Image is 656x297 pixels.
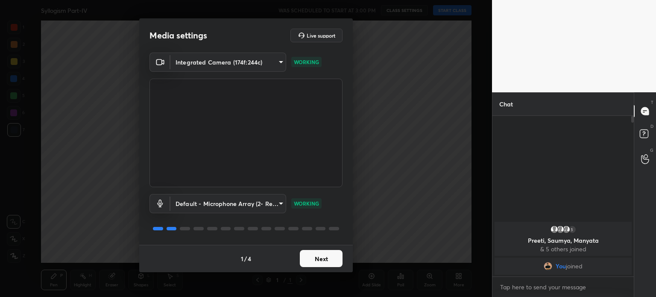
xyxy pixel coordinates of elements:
[307,33,335,38] h5: Live support
[500,246,627,253] p: & 5 others joined
[562,225,571,234] img: default.png
[294,58,319,66] p: WORKING
[492,93,520,115] p: Chat
[650,123,653,129] p: D
[300,250,343,267] button: Next
[500,237,627,244] p: Preeti, Saumya, Manyata
[170,53,286,72] div: Integrated Camera (174f:244c)
[556,225,565,234] img: default.png
[149,30,207,41] h2: Media settings
[566,263,583,270] span: joined
[651,99,653,106] p: T
[544,262,552,271] img: 4b40390f03df4bc2a901db19e4fe98f0.jpg
[170,194,286,213] div: Integrated Camera (174f:244c)
[241,254,243,263] h4: 1
[568,225,577,234] div: 5
[650,147,653,153] p: G
[556,263,566,270] span: You
[550,225,559,234] img: default.png
[244,254,247,263] h4: /
[294,200,319,207] p: WORKING
[248,254,251,263] h4: 4
[492,220,634,276] div: grid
